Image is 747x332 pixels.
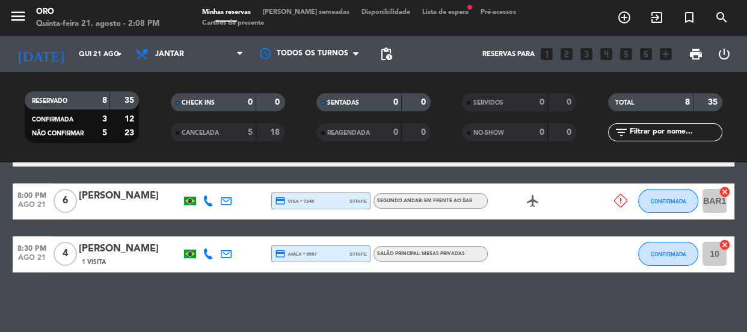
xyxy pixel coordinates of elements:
[539,98,544,106] strong: 0
[685,98,690,106] strong: 8
[124,96,137,105] strong: 35
[393,128,398,137] strong: 0
[349,197,367,205] span: stripe
[275,195,314,206] span: visa * 7248
[82,257,106,267] span: 1 Visita
[13,188,51,201] span: 8:00 PM
[651,198,686,204] span: CONFIRMADA
[275,98,282,106] strong: 0
[32,98,67,104] span: RESERVADO
[629,126,722,139] input: Filtrar por nome...
[155,50,184,58] span: Jantar
[526,194,540,208] i: airplanemode_active
[651,251,686,257] span: CONFIRMADA
[275,248,286,259] i: credit_card
[182,100,215,106] span: CHECK INS
[618,46,634,62] i: looks_5
[270,128,282,137] strong: 18
[475,9,522,16] span: Pré-acessos
[682,10,696,25] i: turned_in_not
[473,130,503,136] span: NO-SHOW
[349,250,367,258] span: stripe
[79,241,181,257] div: [PERSON_NAME]
[9,7,27,29] button: menu
[196,20,270,26] span: Cartões de presente
[54,189,77,213] span: 6
[327,130,370,136] span: REAGENDADA
[248,98,253,106] strong: 0
[416,9,475,16] span: Lista de espera
[638,242,698,266] button: CONFIRMADA
[32,131,84,137] span: NÃO CONFIRMAR
[567,128,574,137] strong: 0
[539,128,544,137] strong: 0
[377,251,465,256] span: Salão Principal: Mesas Privadas
[539,46,555,62] i: looks_one
[689,47,703,61] span: print
[182,130,219,136] span: CANCELADA
[650,10,664,25] i: exit_to_app
[124,129,137,137] strong: 23
[393,98,398,106] strong: 0
[248,128,253,137] strong: 5
[32,117,73,123] span: CONFIRMADA
[719,239,731,251] i: cancel
[466,4,473,11] span: fiber_manual_record
[9,7,27,25] i: menu
[377,198,472,203] span: Segundo andar: Em frente ao Bar
[79,188,181,204] div: [PERSON_NAME]
[54,242,77,266] span: 4
[355,9,416,16] span: Disponibilidade
[36,6,159,18] div: Oro
[638,46,654,62] i: looks_6
[13,241,51,254] span: 8:30 PM
[275,248,317,259] span: amex * 9597
[598,46,614,62] i: looks_4
[102,129,107,137] strong: 5
[102,96,106,105] strong: 8
[13,201,51,215] span: ago 21
[379,47,393,61] span: pending_actions
[559,46,574,62] i: looks_two
[658,46,674,62] i: add_box
[421,98,428,106] strong: 0
[327,100,359,106] span: SENTADAS
[482,51,535,58] span: Reservas para
[617,10,632,25] i: add_circle_outline
[257,9,355,16] span: [PERSON_NAME] semeadas
[13,254,51,268] span: ago 21
[102,115,106,123] strong: 3
[719,186,731,198] i: cancel
[36,18,159,30] div: Quinta-feira 21. agosto - 2:08 PM
[715,10,729,25] i: search
[615,100,634,106] span: TOTAL
[710,36,739,72] div: LOG OUT
[579,46,594,62] i: looks_3
[614,125,629,140] i: filter_list
[638,189,698,213] button: CONFIRMADA
[9,41,73,67] i: [DATE]
[124,115,137,123] strong: 12
[112,47,126,61] i: arrow_drop_down
[567,98,574,106] strong: 0
[196,9,257,16] span: Minhas reservas
[717,47,731,61] i: power_settings_new
[421,128,428,137] strong: 0
[473,100,503,106] span: SERVIDOS
[275,195,286,206] i: credit_card
[707,98,719,106] strong: 35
